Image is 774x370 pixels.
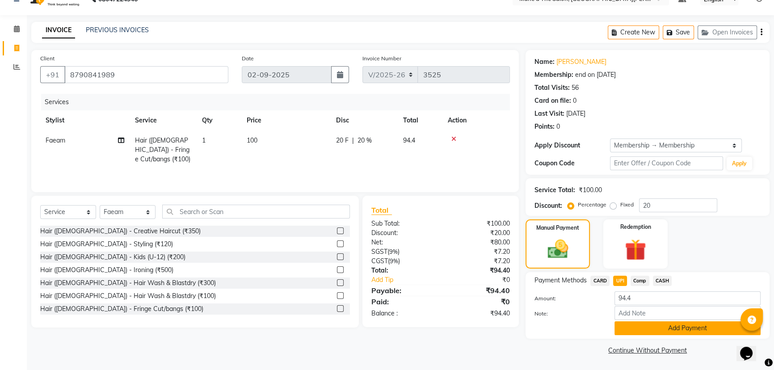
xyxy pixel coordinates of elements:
label: Note: [528,310,608,318]
div: Services [41,94,517,110]
span: 100 [247,136,257,144]
input: Add Note [614,306,761,320]
div: Paid: [365,296,441,307]
div: ₹7.20 [441,256,517,266]
div: Sub Total: [365,219,441,228]
button: Apply [727,157,752,170]
div: ₹94.40 [441,266,517,275]
div: Apply Discount [534,141,610,150]
span: 9% [389,248,398,255]
div: 0 [573,96,576,105]
div: Service Total: [534,185,575,195]
a: INVOICE [42,22,75,38]
label: Amount: [528,294,608,303]
div: ₹0 [441,296,517,307]
th: Total [398,110,442,130]
div: ₹94.40 [441,309,517,318]
div: ₹80.00 [441,238,517,247]
span: Faeam [46,136,65,144]
label: Percentage [578,201,606,209]
input: Amount [614,291,761,305]
div: ₹0 [453,275,517,285]
span: | [352,136,354,145]
label: Manual Payment [536,224,579,232]
span: 9% [390,257,398,265]
div: Payable: [365,285,441,296]
iframe: chat widget [736,334,765,361]
div: Hair ([DEMOGRAPHIC_DATA]) - Ironing (₹500) [40,265,173,275]
div: Coupon Code [534,159,610,168]
div: Hair ([DEMOGRAPHIC_DATA]) - Styling (₹120) [40,240,173,249]
div: Card on file: [534,96,571,105]
div: Hair ([DEMOGRAPHIC_DATA]) - Creative Haircut (₹350) [40,227,201,236]
span: Total [371,206,392,215]
div: ₹20.00 [441,228,517,238]
div: Net: [365,238,441,247]
div: Points: [534,122,555,131]
button: Open Invoices [698,25,757,39]
div: Discount: [365,228,441,238]
div: Balance : [365,309,441,318]
label: Date [242,55,254,63]
div: ₹7.20 [441,247,517,256]
span: 1 [202,136,206,144]
th: Action [442,110,510,130]
div: Hair ([DEMOGRAPHIC_DATA]) - Hair Wash & Blastdry (₹100) [40,291,216,301]
div: Last Visit: [534,109,564,118]
label: Invoice Number [362,55,401,63]
button: +91 [40,66,65,83]
span: 20 % [358,136,372,145]
span: UPI [613,276,627,286]
input: Search by Name/Mobile/Email/Code [64,66,228,83]
div: ( ) [365,247,441,256]
th: Stylist [40,110,130,130]
a: PREVIOUS INVOICES [86,26,149,34]
th: Service [130,110,197,130]
span: 94.4 [403,136,415,144]
span: Hair ([DEMOGRAPHIC_DATA]) - Fringe Cut/bangs (₹100) [135,136,190,163]
span: SGST [371,248,387,256]
span: CGST [371,257,388,265]
span: 20 F [336,136,349,145]
input: Search or Scan [162,205,350,219]
input: Enter Offer / Coupon Code [610,156,723,170]
div: ( ) [365,256,441,266]
div: Hair ([DEMOGRAPHIC_DATA]) - Fringe Cut/bangs (₹100) [40,304,203,314]
button: Save [663,25,694,39]
a: Continue Without Payment [527,346,768,355]
span: Comp [631,276,649,286]
div: Total Visits: [534,83,570,92]
div: Hair ([DEMOGRAPHIC_DATA]) - Hair Wash & Blastdry (₹300) [40,278,216,288]
div: 0 [556,122,560,131]
div: ₹100.00 [441,219,517,228]
div: [DATE] [566,109,585,118]
div: ₹94.40 [441,285,517,296]
label: Redemption [620,223,651,231]
div: ₹100.00 [579,185,602,195]
div: Discount: [534,201,562,210]
div: Total: [365,266,441,275]
th: Price [241,110,331,130]
span: CARD [590,276,610,286]
div: 56 [572,83,579,92]
img: _cash.svg [541,237,575,261]
th: Disc [331,110,398,130]
div: Membership: [534,70,573,80]
div: Name: [534,57,555,67]
span: Payment Methods [534,276,587,285]
div: end on [DATE] [575,70,616,80]
label: Client [40,55,55,63]
img: _gift.svg [618,236,653,263]
div: Hair ([DEMOGRAPHIC_DATA]) - Kids (U-12) (₹200) [40,252,185,262]
a: [PERSON_NAME] [556,57,606,67]
a: Add Tip [365,275,454,285]
th: Qty [197,110,241,130]
button: Create New [608,25,659,39]
label: Fixed [620,201,634,209]
button: Add Payment [614,321,761,335]
span: CASH [653,276,672,286]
